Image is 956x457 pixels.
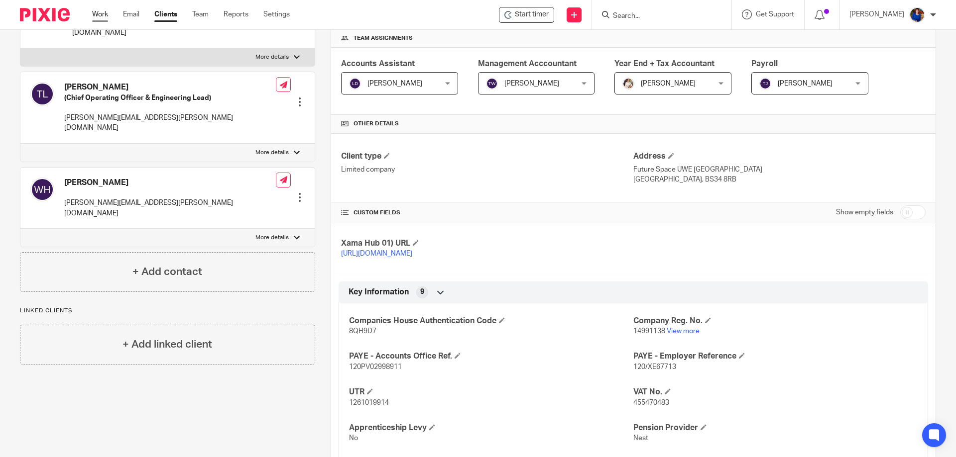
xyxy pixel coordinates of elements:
img: svg%3E [30,82,54,106]
p: More details [255,234,289,242]
h5: (Chief Operating Officer & Engineering Lead) [64,93,276,103]
div: Foster Technology Limited [499,7,554,23]
img: svg%3E [30,178,54,201]
a: Team [192,9,209,19]
h4: Company Reg. No. [633,316,918,326]
img: svg%3E [486,78,498,90]
span: [PERSON_NAME] [778,80,833,87]
img: Kayleigh%20Henson.jpeg [622,78,634,90]
a: Reports [224,9,248,19]
img: Pixie [20,8,70,21]
p: More details [255,53,289,61]
h4: PAYE - Accounts Office Ref. [349,351,633,362]
span: Start timer [515,9,549,20]
span: 1261019914 [349,399,389,406]
h4: Pension Provider [633,423,918,433]
a: Work [92,9,108,19]
h4: + Add contact [132,264,202,279]
h4: + Add linked client [122,337,212,352]
span: 8QH9D7 [349,328,376,335]
img: svg%3E [759,78,771,90]
span: No [349,435,358,442]
span: 9 [420,287,424,297]
p: Future Space UWE [GEOGRAPHIC_DATA] [633,165,926,175]
a: [URL][DOMAIN_NAME] [341,250,412,257]
img: Nicole.jpeg [909,7,925,23]
p: Linked clients [20,307,315,315]
label: Show empty fields [836,207,893,217]
span: [PERSON_NAME] [504,80,559,87]
img: svg%3E [349,78,361,90]
span: 14991138 [633,328,665,335]
p: More details [255,149,289,157]
h4: CUSTOM FIELDS [341,209,633,217]
h4: [PERSON_NAME] [64,82,276,92]
input: Search [612,12,702,21]
span: [PERSON_NAME] [367,80,422,87]
span: Payroll [751,60,778,68]
h4: Address [633,151,926,162]
span: 120/XE67713 [633,364,676,370]
span: [PERSON_NAME] [641,80,696,87]
a: Clients [154,9,177,19]
span: Nest [633,435,648,442]
h4: Companies House Authentication Code [349,316,633,326]
span: Get Support [756,11,794,18]
span: 120PV02998911 [349,364,402,370]
span: Other details [354,120,399,128]
p: [PERSON_NAME] [849,9,904,19]
h4: [PERSON_NAME] [64,178,276,188]
span: Accounts Assistant [341,60,415,68]
a: View more [667,328,700,335]
h4: VAT No. [633,387,918,397]
span: Team assignments [354,34,413,42]
p: [GEOGRAPHIC_DATA], BS34 8RB [633,175,926,184]
a: Settings [263,9,290,19]
h4: Client type [341,151,633,162]
span: Management Acccountant [478,60,577,68]
p: Limited company [341,165,633,175]
h4: UTR [349,387,633,397]
h4: Apprenticeship Levy [349,423,633,433]
a: Email [123,9,139,19]
p: [PERSON_NAME][EMAIL_ADDRESS][PERSON_NAME][DOMAIN_NAME] [64,113,276,133]
span: 455470483 [633,399,669,406]
span: Key Information [349,287,409,297]
span: Year End + Tax Accountant [614,60,715,68]
h4: Xama Hub 01) URL [341,238,633,249]
p: [PERSON_NAME][EMAIL_ADDRESS][PERSON_NAME][DOMAIN_NAME] [64,198,276,218]
h4: PAYE - Employer Reference [633,351,918,362]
